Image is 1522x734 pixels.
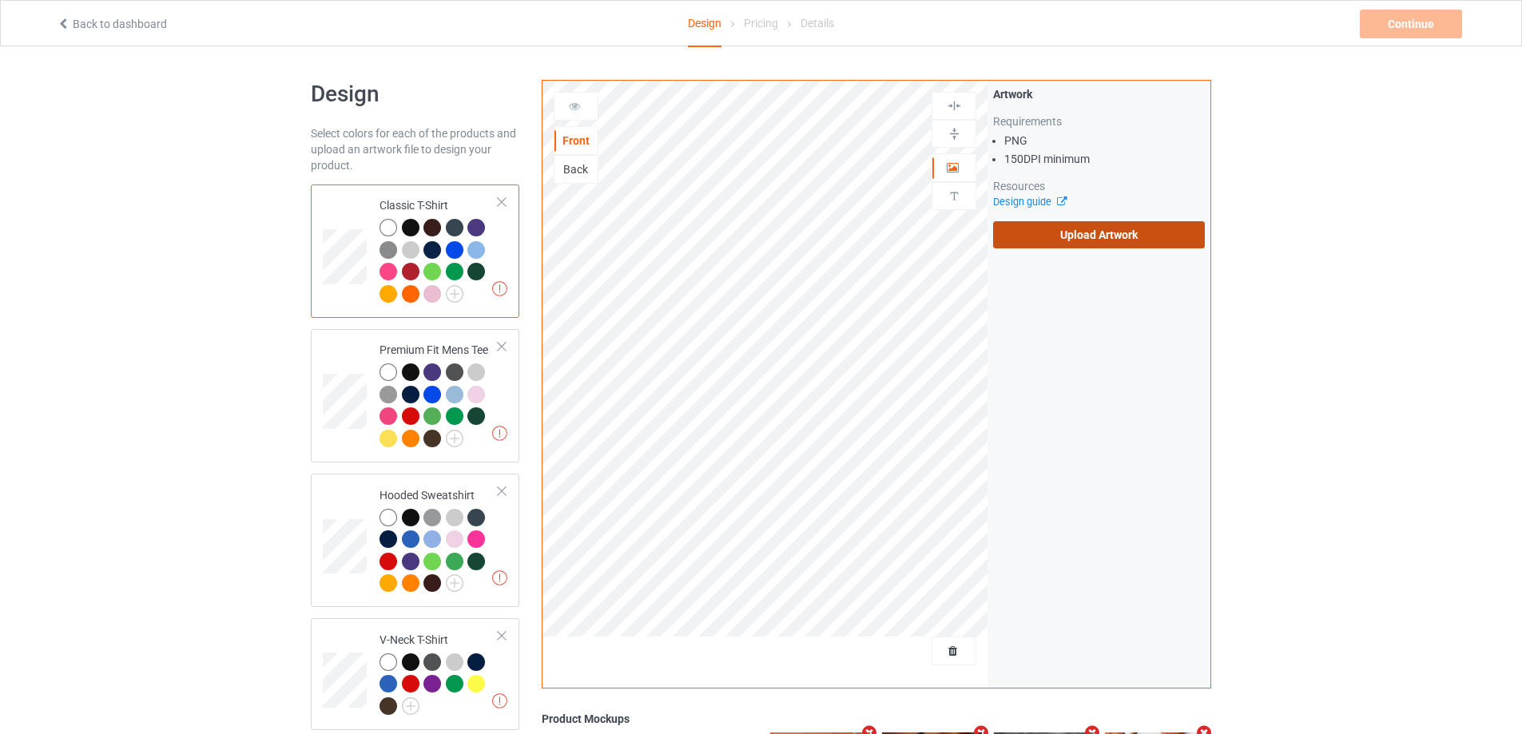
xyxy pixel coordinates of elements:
img: exclamation icon [492,281,507,296]
div: Classic T-Shirt [311,184,519,318]
a: Design guide [993,196,1066,208]
div: Artwork [993,86,1205,102]
div: Resources [993,178,1205,194]
img: svg+xml;base64,PD94bWwgdmVyc2lvbj0iMS4wIiBlbmNvZGluZz0iVVRGLTgiPz4KPHN2ZyB3aWR0aD0iMjJweCIgaGVpZ2... [446,430,463,447]
img: exclamation icon [492,426,507,441]
div: Hooded Sweatshirt [380,487,499,591]
div: V-Neck T-Shirt [311,618,519,730]
div: Requirements [993,113,1205,129]
img: heather_texture.png [380,241,397,259]
img: svg+xml;base64,PD94bWwgdmVyc2lvbj0iMS4wIiBlbmNvZGluZz0iVVRGLTgiPz4KPHN2ZyB3aWR0aD0iMjJweCIgaGVpZ2... [446,574,463,592]
div: Pricing [744,1,778,46]
li: PNG [1004,133,1205,149]
div: Classic T-Shirt [380,197,499,301]
div: Back [554,161,598,177]
div: Select colors for each of the products and upload an artwork file to design your product. [311,125,519,173]
a: Back to dashboard [57,18,167,30]
div: Front [554,133,598,149]
div: Premium Fit Mens Tee [380,342,499,446]
img: svg%3E%0A [947,126,962,141]
div: Design [688,1,721,47]
img: svg%3E%0A [947,98,962,113]
div: Details [801,1,834,46]
img: svg%3E%0A [947,188,962,204]
div: V-Neck T-Shirt [380,632,499,714]
img: svg+xml;base64,PD94bWwgdmVyc2lvbj0iMS4wIiBlbmNvZGluZz0iVVRGLTgiPz4KPHN2ZyB3aWR0aD0iMjJweCIgaGVpZ2... [402,697,419,715]
li: 150 DPI minimum [1004,151,1205,167]
img: heather_texture.png [380,386,397,403]
label: Upload Artwork [993,221,1205,248]
h1: Design [311,80,519,109]
img: svg+xml;base64,PD94bWwgdmVyc2lvbj0iMS4wIiBlbmNvZGluZz0iVVRGLTgiPz4KPHN2ZyB3aWR0aD0iMjJweCIgaGVpZ2... [446,285,463,303]
img: exclamation icon [492,693,507,708]
div: Hooded Sweatshirt [311,474,519,607]
div: Premium Fit Mens Tee [311,329,519,462]
img: exclamation icon [492,570,507,585]
div: Product Mockups [542,711,1211,727]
